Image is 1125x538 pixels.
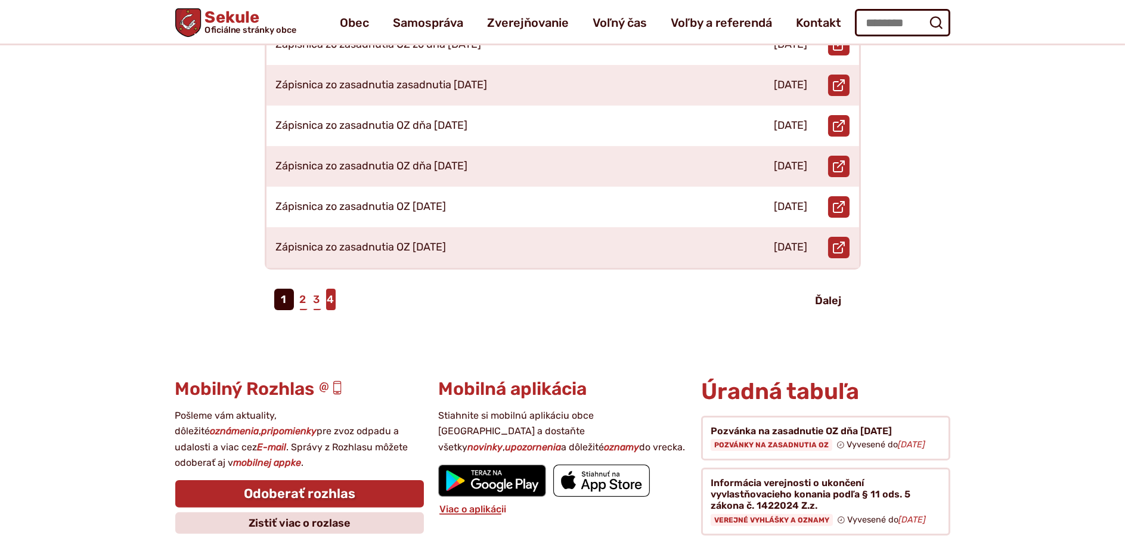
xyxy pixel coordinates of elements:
[276,241,447,254] p: Zápisnica zo zasadnutia OZ [DATE]
[276,79,488,92] p: Zápisnica zo zasadnutia zasadnutia [DATE]
[774,79,808,92] p: [DATE]
[175,379,424,399] h3: Mobilný Rozhlas
[210,425,259,437] strong: oznámenia
[701,379,950,404] h2: Úradná tabuľa
[276,119,468,132] p: Zápisnica zo zasadnutia OZ dňa [DATE]
[438,503,507,515] a: Viac o aplikácii
[262,425,317,437] strong: pripomienky
[175,8,296,37] a: Logo Sekule, prejsť na domovskú stránku.
[671,6,772,39] a: Voľby a referendá
[258,441,287,453] strong: E-mail
[326,289,336,310] a: 4
[340,6,369,39] a: Obec
[438,379,687,399] h3: Mobilná aplikácia
[234,457,302,468] strong: mobilnej appke
[175,512,424,534] a: Zistiť viac o rozlase
[774,119,808,132] p: [DATE]
[553,465,650,497] img: Prejsť na mobilnú aplikáciu Sekule v App Store
[774,160,808,173] p: [DATE]
[774,241,808,254] p: [DATE]
[505,441,561,453] strong: upozornenia
[175,8,201,37] img: Prejsť na domovskú stránku
[487,6,569,39] a: Zverejňovanie
[701,468,950,536] a: Informácia verejnosti o ukončení vyvlastňovacieho konania podľa § 11 ods. 5 zákona č. 1422024 Z.z...
[276,160,468,173] p: Zápisnica zo zasadnutia OZ dňa [DATE]
[312,289,321,310] a: 3
[467,441,503,453] strong: novinky
[204,26,296,34] span: Oficiálne stránky obce
[796,6,841,39] a: Kontakt
[604,441,639,453] strong: oznamy
[701,416,950,461] a: Pozvánka na zasadnutie OZ dňa [DATE] Pozvánky na zasadnutia OZ Vyvesené do[DATE]
[175,480,424,508] a: Odoberať rozhlas
[593,6,647,39] a: Voľný čas
[774,200,808,214] p: [DATE]
[393,6,463,39] a: Samospráva
[201,10,296,35] span: Sekule
[175,408,424,471] p: Pošleme vám aktuality, dôležité , pre zvoz odpadu a udalosti a viac cez . Správy z Rozhlasu môžet...
[806,290,851,311] a: Ďalej
[274,289,294,310] span: 1
[438,465,546,497] img: Prejsť na mobilnú aplikáciu Sekule v službe Google Play
[276,200,447,214] p: Zápisnica zo zasadnutia OZ [DATE]
[438,408,687,455] p: Stiahnite si mobilnú aplikáciu obce [GEOGRAPHIC_DATA] a dostaňte všetky , a dôležité do vrecka.
[299,289,308,310] a: 2
[816,294,842,307] span: Ďalej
